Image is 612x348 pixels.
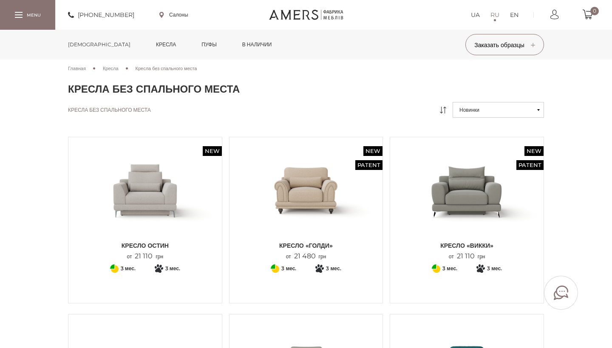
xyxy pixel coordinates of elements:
[465,34,544,55] button: Заказать образцы
[474,41,535,49] span: Заказать образцы
[516,160,544,170] span: Patent
[132,252,156,260] span: 21 110
[397,144,537,237] img: Кресло «ВИККИ»
[590,7,599,15] span: 0
[236,144,377,237] img: Кресло «ГОЛДИ»
[471,10,480,20] a: UA
[397,241,537,250] span: Кресло «ВИККИ»
[75,144,215,260] a: New Кресло ОСТИН Кресло ОСТИН от21 110грн
[127,252,164,260] p: от грн
[236,144,377,260] a: New Patent Кресло «ГОЛДИ» Кресло «ГОЛДИ» от21 480грн
[291,252,319,260] span: 21 480
[510,10,518,20] a: EN
[195,30,223,59] a: Пуфы
[75,241,215,250] span: Кресло ОСТИН
[286,252,326,260] p: от грн
[454,252,478,260] span: 21 110
[103,65,119,72] a: Кресла
[62,30,137,59] a: [DEMOGRAPHIC_DATA]
[236,241,377,250] span: Кресло «ГОЛДИ»
[203,146,222,156] span: New
[68,83,544,96] h1: Кресла без спального места
[449,252,485,260] p: от грн
[397,144,537,260] a: New Patent Кресло «ВИККИ» Кресло «ВИККИ» от21 110грн
[490,10,499,20] a: RU
[442,263,457,274] span: 3 мес.
[150,30,182,59] a: Кресла
[281,263,296,274] span: 3 мес.
[453,102,544,118] button: Новинки
[68,65,86,72] a: Главная
[326,263,341,274] span: 3 мес.
[363,146,382,156] span: New
[75,144,215,237] img: Кресло ОСТИН
[68,10,134,20] a: [PHONE_NUMBER]
[103,65,119,71] span: Кресла
[68,65,86,71] span: Главная
[165,263,180,274] span: 3 мес.
[236,30,278,59] a: в наличии
[524,146,544,156] span: New
[487,263,502,274] span: 3 мес.
[121,263,136,274] span: 3 мес.
[159,11,188,19] a: Салоны
[355,160,382,170] span: Patent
